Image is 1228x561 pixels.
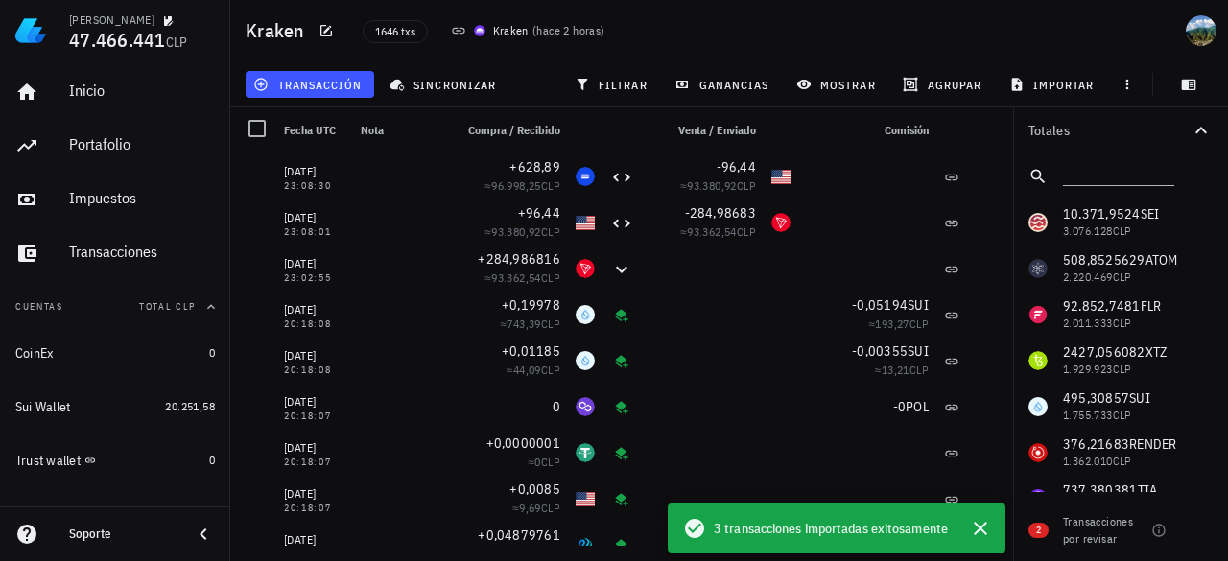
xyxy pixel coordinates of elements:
[284,273,345,283] div: 23:02:55
[576,167,595,186] div: DEEP-icon
[541,178,560,193] span: CLP
[553,398,560,415] span: 0
[909,316,929,331] span: CLP
[209,345,215,360] span: 0
[541,316,560,331] span: CLP
[1036,523,1041,538] span: 2
[478,526,560,544] span: +0,04879761
[868,316,929,331] span: ≈
[909,362,929,377] span: CLP
[882,362,909,377] span: 13,21
[502,342,560,360] span: +0,01185
[69,189,215,207] div: Impuestos
[907,77,981,92] span: agrupar
[576,397,595,416] div: POL-icon
[69,243,215,261] div: Transacciones
[875,362,929,377] span: ≈
[484,270,560,285] span: ≈
[687,178,737,193] span: 93.380,92
[534,455,540,469] span: 0
[798,107,936,153] div: Comisión
[445,107,568,153] div: Compra / Recibido
[641,107,764,153] div: Venta / Enviado
[8,230,223,276] a: Transacciones
[284,300,345,319] div: [DATE]
[513,362,541,377] span: 44,09
[284,530,345,549] div: [DATE]
[667,71,781,98] button: ganancias
[139,300,196,313] span: Total CLP
[1063,513,1144,548] div: Transacciones por revisar
[246,71,374,98] button: transacción
[1186,15,1216,46] div: avatar
[567,71,659,98] button: filtrar
[509,480,560,498] span: +0,0085
[576,351,595,370] div: SUI-icon
[771,167,791,186] div: USD-icon
[800,77,876,92] span: mostrar
[284,319,345,329] div: 20:18:08
[541,455,560,469] span: CLP
[852,342,908,360] span: -0,00355
[284,254,345,273] div: [DATE]
[502,296,560,314] span: +0,19978
[789,71,887,98] button: mostrar
[519,501,541,515] span: 9,69
[491,224,541,239] span: 93.380,92
[906,398,929,415] span: POL
[284,411,345,421] div: 20:18:07
[375,21,415,42] span: 1646 txs
[536,23,601,37] span: hace 2 horas
[1013,77,1095,92] span: importar
[69,82,215,100] div: Inicio
[15,345,54,362] div: CoinEx
[717,158,757,175] span: -96,44
[284,181,345,191] div: 23:08:30
[541,362,560,377] span: CLP
[284,484,345,503] div: [DATE]
[8,123,223,169] a: Portafolio
[8,384,223,430] a: Sui Wallet 20.251,58
[680,178,756,193] span: ≈
[69,135,215,153] div: Portafolio
[353,107,445,153] div: Nota
[885,123,929,137] span: Comisión
[69,526,177,542] div: Soporte
[8,330,223,376] a: CoinEx 0
[8,437,223,483] a: Trust wallet 0
[284,123,336,137] span: Fecha UTC
[737,224,756,239] span: CLP
[576,535,595,554] div: INJ-icon
[361,123,384,137] span: Nota
[166,34,188,51] span: CLP
[8,69,223,115] a: Inicio
[576,489,595,508] div: USD-icon
[468,123,560,137] span: Compra / Recibido
[771,213,791,232] div: TRX-icon
[507,316,540,331] span: 743,39
[576,305,595,324] div: SUI-icon
[895,71,993,98] button: agrupar
[69,27,166,53] span: 47.466.441
[284,346,345,365] div: [DATE]
[678,77,768,92] span: ganancias
[484,178,560,193] span: ≈
[484,224,560,239] span: ≈
[8,491,223,537] a: [DOMAIN_NAME]
[852,296,908,314] span: -0,05194
[1028,124,1190,137] div: Totales
[15,399,71,415] div: Sui Wallet
[209,453,215,467] span: 0
[532,21,605,40] span: ( )
[393,77,496,92] span: sincronizar
[8,176,223,222] a: Impuestos
[491,178,541,193] span: 96.998,25
[685,204,757,222] span: -284,98683
[576,213,595,232] div: USD-icon
[678,123,756,137] span: Venta / Enviado
[15,453,81,469] div: Trust wallet
[1013,107,1228,153] button: Totales
[737,178,756,193] span: CLP
[284,392,345,411] div: [DATE]
[541,501,560,515] span: CLP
